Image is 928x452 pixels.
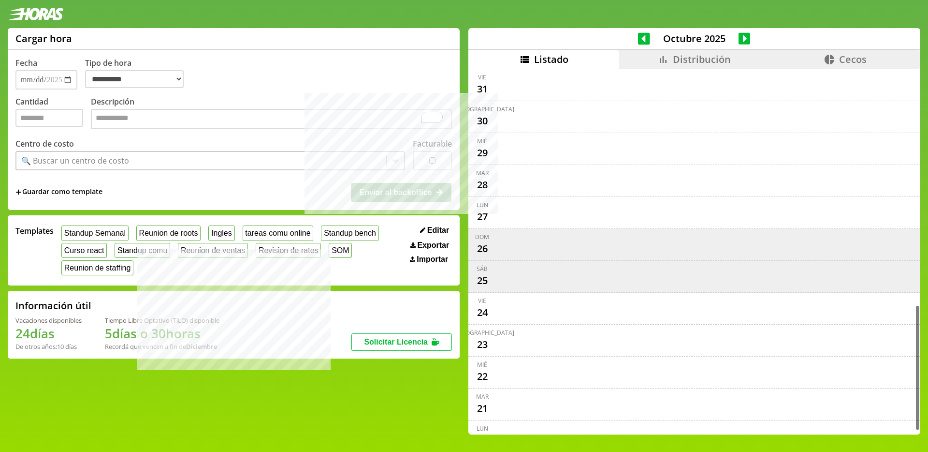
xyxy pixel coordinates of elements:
button: Curso react [61,243,107,258]
div: mié [477,137,487,145]
div: 29 [475,145,490,161]
div: 31 [475,81,490,97]
div: scrollable content [468,69,920,433]
div: mar [476,392,489,401]
div: dom [475,233,489,241]
div: [DEMOGRAPHIC_DATA] [450,329,514,337]
button: Solicitar Licencia [351,333,452,351]
div: vie [478,73,486,81]
span: +Guardar como template [15,187,102,197]
label: Centro de costo [15,138,74,149]
div: 20 [475,433,490,448]
div: 25 [475,273,490,288]
div: mar [476,169,489,177]
span: Distribución [673,53,731,66]
div: 30 [475,113,490,129]
span: Listado [534,53,568,66]
div: 26 [475,241,490,256]
button: Reunion de ventas [178,243,248,258]
button: Editar [417,226,452,235]
button: Reunion de roots [136,226,201,241]
div: 21 [475,401,490,416]
button: Exportar [407,241,452,250]
img: logotipo [8,8,64,20]
b: Diciembre [186,342,217,351]
span: + [15,187,21,197]
button: Reunion de staffing [61,260,133,275]
textarea: To enrich screen reader interactions, please activate Accessibility in Grammarly extension settings [91,109,452,129]
button: Revision de rates [256,243,321,258]
select: Tipo de hora [85,70,184,88]
label: Fecha [15,58,37,68]
span: Exportar [417,241,449,250]
div: 28 [475,177,490,193]
div: 24 [475,305,490,320]
h1: 24 días [15,325,82,342]
div: 🔍 Buscar un centro de costo [21,155,129,166]
label: Descripción [91,96,452,132]
div: lun [477,201,488,209]
div: Tiempo Libre Optativo (TiLO) disponible [105,316,219,325]
div: [DEMOGRAPHIC_DATA] [450,105,514,113]
button: Standup Semanal [61,226,129,241]
button: Standup comu [115,243,170,258]
h1: 5 días o 30 horas [105,325,219,342]
label: Tipo de hora [85,58,191,90]
div: De otros años: 10 días [15,342,82,351]
div: 27 [475,209,490,225]
span: Cecos [839,53,867,66]
button: Ingles [208,226,234,241]
span: Octubre 2025 [650,32,739,45]
button: Standup bench [321,226,378,241]
span: Solicitar Licencia [364,338,428,346]
div: Recordá que vencen a fin de [105,342,219,351]
div: 22 [475,369,490,384]
span: Editar [427,226,449,235]
div: sáb [477,265,488,273]
label: Facturable [413,138,452,149]
button: tareas comu online [243,226,314,241]
div: 23 [475,337,490,352]
span: Importar [417,255,448,264]
span: Templates [15,226,54,236]
h1: Cargar hora [15,32,72,45]
h2: Información útil [15,299,91,312]
div: mié [477,361,487,369]
input: Cantidad [15,109,83,127]
div: Vacaciones disponibles [15,316,82,325]
div: vie [478,297,486,305]
button: SOM [329,243,352,258]
div: lun [477,424,488,433]
label: Cantidad [15,96,91,132]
